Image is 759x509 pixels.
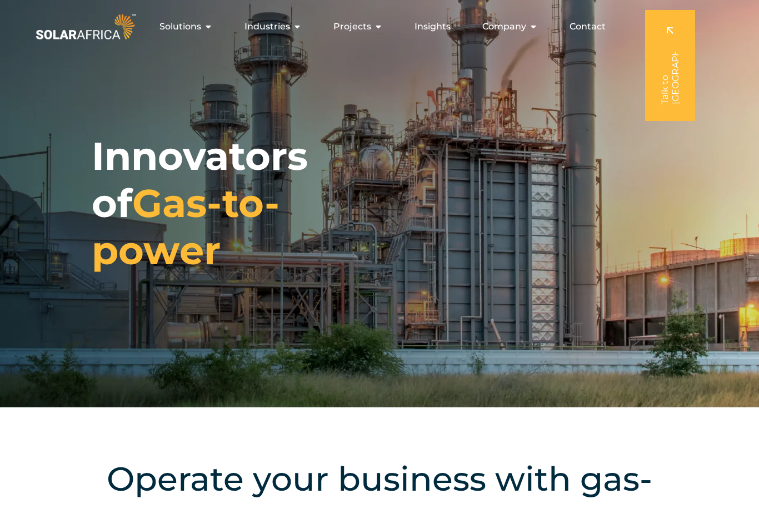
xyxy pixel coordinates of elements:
h1: Innovators of [92,133,397,274]
span: Projects [333,20,371,33]
a: Insights [415,20,451,33]
a: Contact [570,20,606,33]
span: Company [482,20,526,33]
span: Gas-to-power [92,179,279,274]
div: Menu Toggle [138,16,615,38]
span: Solutions [159,20,201,33]
nav: Menu [138,16,615,38]
span: Industries [244,20,290,33]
